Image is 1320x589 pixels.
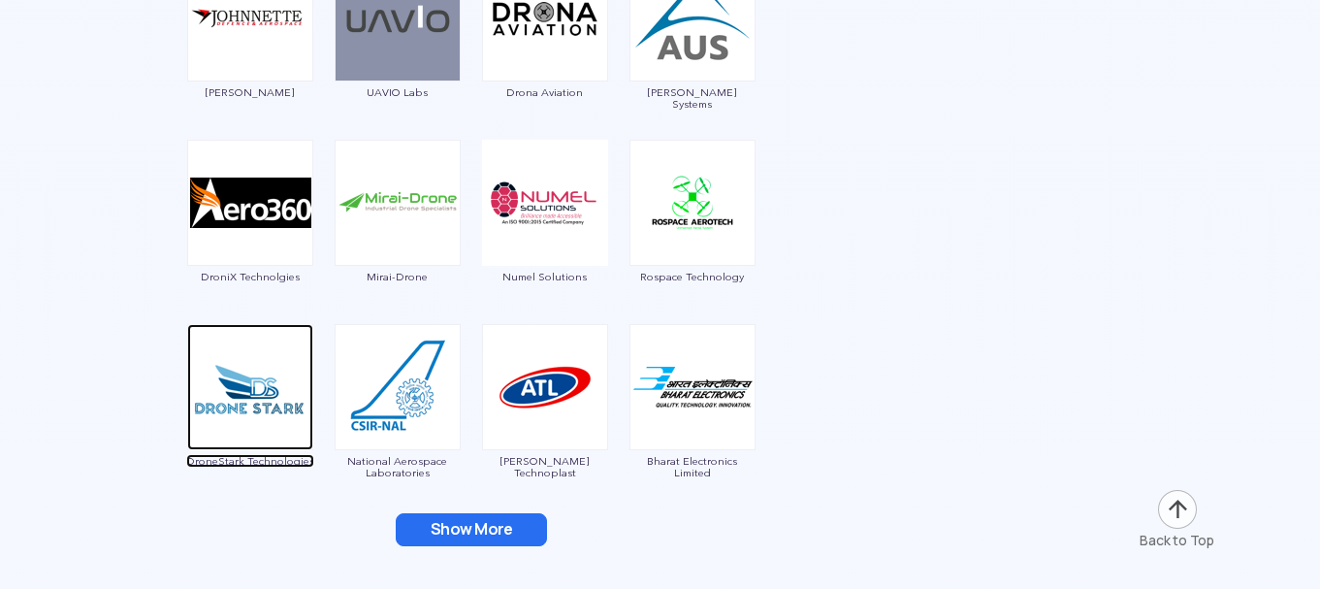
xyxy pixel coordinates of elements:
[628,86,757,110] span: [PERSON_NAME] Systems
[186,377,314,467] a: DroneStark Technologies
[481,9,609,98] a: Drona Aviation
[629,140,756,266] img: ic_rospace.png
[1156,488,1199,531] img: ic_arrow-up.png
[481,455,609,478] span: [PERSON_NAME] Technoplast
[481,193,609,282] a: Numel Solutions
[186,86,314,98] span: [PERSON_NAME]
[334,455,462,478] span: National Aerospace Laboratories
[629,324,756,450] img: ic_bharatelectronics.png
[334,271,462,282] span: Mirai-Drone
[334,9,462,98] a: UAVIO Labs
[481,86,609,98] span: Drona Aviation
[186,9,314,98] a: [PERSON_NAME]
[482,140,608,266] img: img_numel.png
[482,324,608,450] img: ic_anjanitechnoplast.png
[187,324,313,450] img: ic_droneStark.png
[628,9,757,110] a: [PERSON_NAME] Systems
[396,513,547,546] button: Show More
[481,271,609,282] span: Numel Solutions
[628,271,757,282] span: Rospace Technology
[187,140,313,266] img: ic_aero360.png
[186,271,314,282] span: DroniX Technolgies
[481,377,609,478] a: [PERSON_NAME] Technoplast
[628,455,757,478] span: Bharat Electronics Limited
[186,455,314,467] span: DroneStark Technologies
[334,86,462,98] span: UAVIO Labs
[628,377,757,478] a: Bharat Electronics Limited
[334,193,462,282] a: Mirai-Drone
[335,140,461,266] img: ic_mirai-drones.png
[1140,531,1214,550] div: Back to Top
[335,324,461,450] img: ic_nationalaerospace.png
[186,193,314,282] a: DroniX Technolgies
[334,377,462,478] a: National Aerospace Laboratories
[628,193,757,282] a: Rospace Technology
